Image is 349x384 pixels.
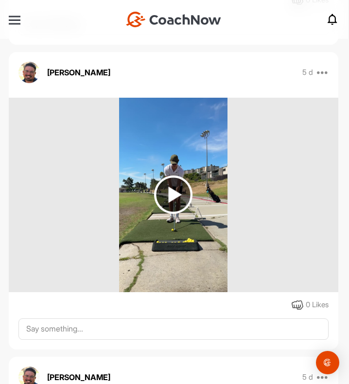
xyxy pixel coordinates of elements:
[302,68,313,77] p: 5 d
[126,12,221,27] img: CoachNow
[47,371,110,383] p: [PERSON_NAME]
[316,351,339,374] div: Open Intercom Messenger
[47,67,110,78] p: [PERSON_NAME]
[154,175,192,214] img: play
[302,372,313,382] p: 5 d
[18,62,40,83] img: avatar
[306,299,329,311] div: 0 Likes
[119,98,228,292] img: media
